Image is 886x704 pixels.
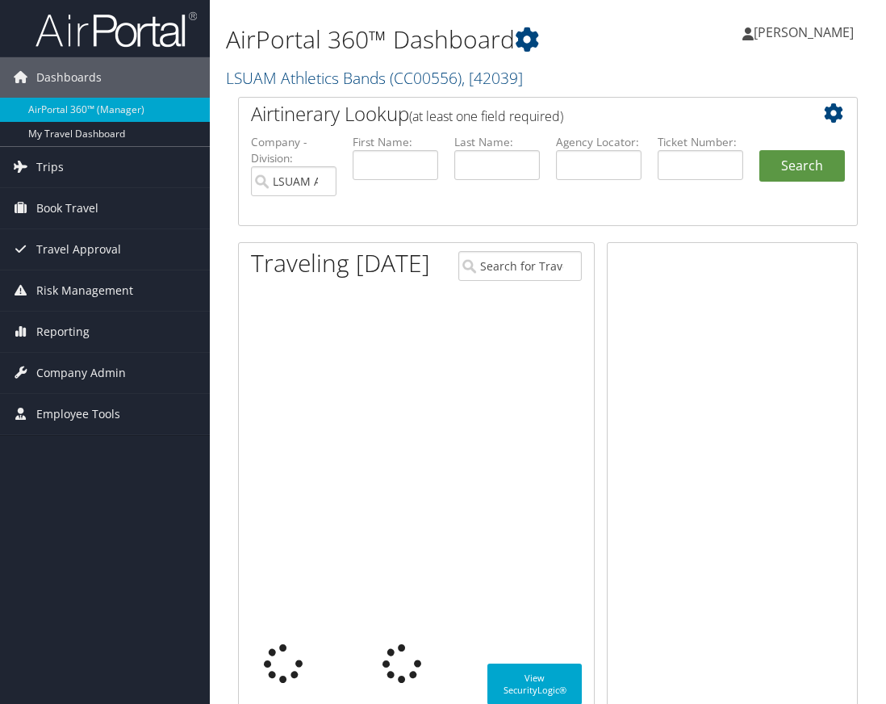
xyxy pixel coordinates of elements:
[454,134,540,150] label: Last Name:
[226,23,655,57] h1: AirPortal 360™ Dashboard
[251,100,793,128] h2: Airtinerary Lookup
[458,251,582,281] input: Search for Traveler
[658,134,743,150] label: Ticket Number:
[353,134,438,150] label: First Name:
[36,270,133,311] span: Risk Management
[462,67,523,89] span: , [ 42039 ]
[251,246,430,280] h1: Traveling [DATE]
[556,134,642,150] label: Agency Locator:
[409,107,563,125] span: (at least one field required)
[36,10,197,48] img: airportal-logo.png
[36,188,98,228] span: Book Travel
[226,67,523,89] a: LSUAM Athletics Bands
[36,353,126,393] span: Company Admin
[36,57,102,98] span: Dashboards
[754,23,854,41] span: [PERSON_NAME]
[36,394,120,434] span: Employee Tools
[759,150,845,182] button: Search
[36,312,90,352] span: Reporting
[742,8,870,57] a: [PERSON_NAME]
[36,147,64,187] span: Trips
[251,134,336,167] label: Company - Division:
[390,67,462,89] span: ( CC00556 )
[36,229,121,270] span: Travel Approval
